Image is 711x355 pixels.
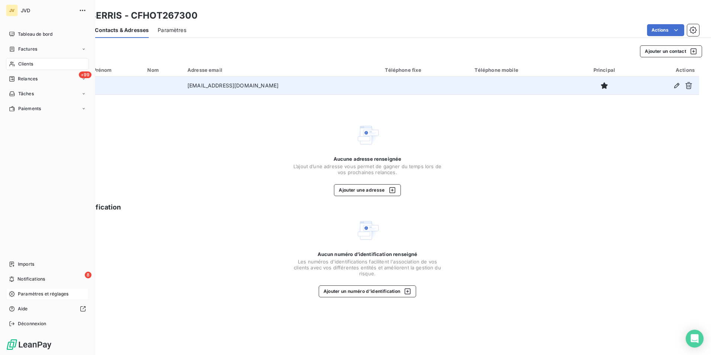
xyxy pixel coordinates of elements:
[158,26,186,34] span: Paramètres
[95,26,149,34] span: Contacts & Adresses
[18,306,28,312] span: Aide
[385,67,466,73] div: Téléphone fixe
[647,24,684,36] button: Actions
[318,251,418,257] span: Aucun numéro d’identification renseigné
[474,67,569,73] div: Téléphone mobile
[18,76,38,82] span: Relances
[147,67,178,73] div: Nom
[319,285,416,297] button: Ajouter un numéro d’identification
[639,67,695,73] div: Actions
[18,261,34,268] span: Imports
[293,259,442,276] span: Les numéros d'identifications facilitent l'association de vos clients avec vos différentes entité...
[18,61,33,67] span: Clients
[18,291,68,297] span: Paramètres et réglages
[355,218,379,242] img: Empty state
[6,339,52,351] img: Logo LeanPay
[6,303,89,315] a: Aide
[85,272,91,278] span: 8
[18,320,46,327] span: Déconnexion
[355,123,379,147] img: Empty state
[293,163,442,175] span: L’ajout d’une adresse vous permet de gagner du temps lors de vos prochaines relances.
[79,71,91,78] span: +99
[579,67,630,73] div: Principal
[334,184,400,196] button: Ajouter une adresse
[17,276,45,282] span: Notifications
[183,77,380,95] td: [EMAIL_ADDRESS][DOMAIN_NAME]
[21,7,74,13] span: JVD
[187,67,376,73] div: Adresse email
[18,46,37,52] span: Factures
[640,45,702,57] button: Ajouter un contact
[18,105,41,112] span: Paiements
[686,330,704,348] div: Open Intercom Messenger
[6,4,18,16] div: JV
[18,90,34,97] span: Tâches
[93,67,139,73] div: Prénom
[18,31,52,38] span: Tableau de bord
[65,9,197,22] h3: GESTSERRIS - CFHOT267300
[334,156,402,162] span: Aucune adresse renseignée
